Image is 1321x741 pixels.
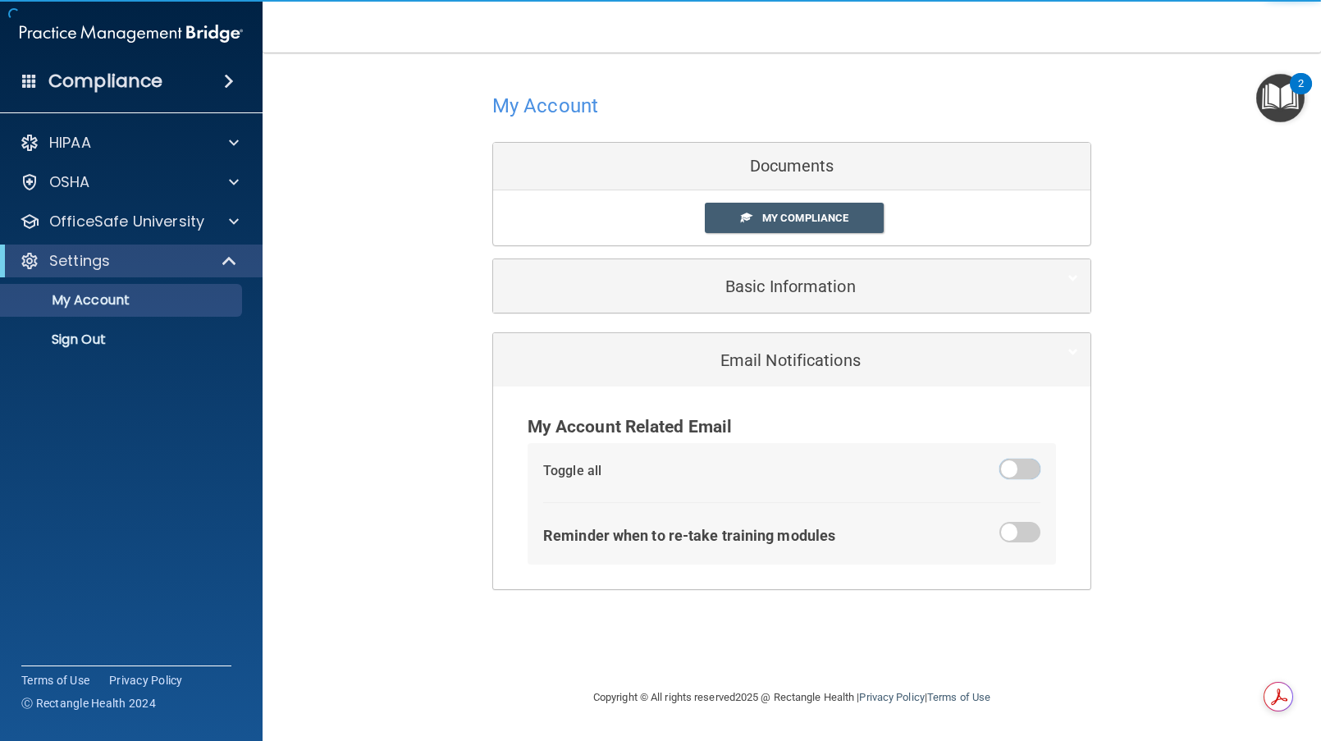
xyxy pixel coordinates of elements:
p: Settings [49,251,110,271]
div: My Account Related Email [528,411,1057,443]
div: Reminder when to re-take training modules [543,522,835,549]
div: Copyright © All rights reserved 2025 @ Rectangle Health | | [492,671,1091,724]
div: 2 [1298,84,1304,105]
h4: Compliance [48,70,162,93]
h4: My Account [492,95,598,117]
p: My Account [11,292,235,309]
a: OfficeSafe University [20,212,239,231]
div: Documents [493,143,1090,190]
p: OfficeSafe University [49,212,204,231]
h5: Basic Information [505,277,1028,295]
a: Email Notifications [505,341,1078,378]
a: Privacy Policy [109,672,183,688]
a: Basic Information [505,268,1078,304]
a: HIPAA [20,133,239,153]
p: OSHA [49,172,90,192]
span: My Compliance [762,212,848,224]
a: Privacy Policy [859,691,924,703]
h5: Email Notifications [505,351,1028,369]
a: OSHA [20,172,239,192]
img: PMB logo [20,17,243,50]
p: Sign Out [11,332,235,348]
div: Toggle all [543,459,601,483]
span: Ⓒ Rectangle Health 2024 [21,695,156,711]
p: HIPAA [49,133,91,153]
a: Terms of Use [21,672,89,688]
button: Open Resource Center, 2 new notifications [1256,74,1305,122]
a: Terms of Use [927,691,990,703]
a: Settings [20,251,238,271]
